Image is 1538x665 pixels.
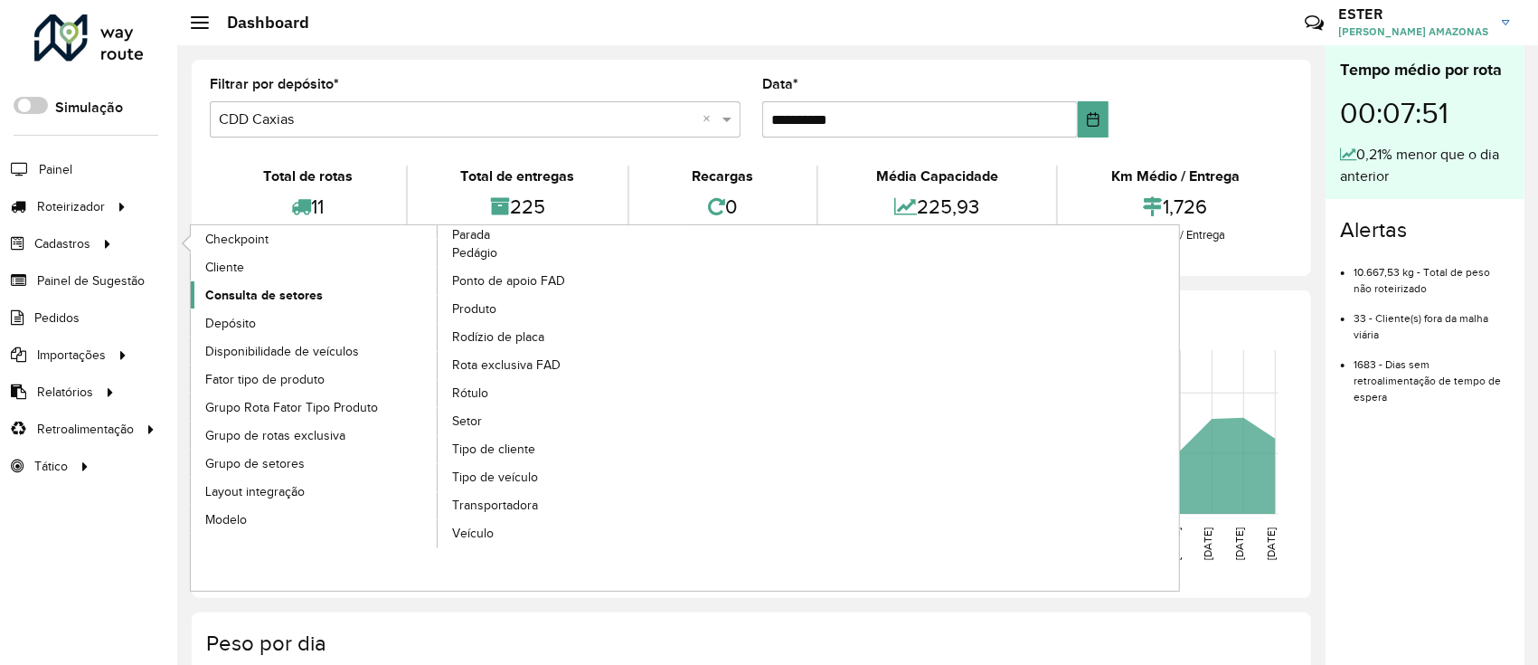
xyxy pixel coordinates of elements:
div: 00:07:51 [1340,82,1510,144]
div: Recargas [634,166,812,187]
text: [DATE] [1234,527,1246,560]
span: Cadastros [34,234,90,253]
span: Roteirizador [37,197,105,216]
a: Veículo [438,520,685,547]
a: Checkpoint [191,225,439,252]
div: 225 [412,187,624,226]
span: Veículo [452,524,494,543]
li: 1683 - Dias sem retroalimentação de tempo de espera [1354,343,1510,405]
label: Filtrar por depósito [210,73,339,95]
span: Grupo de rotas exclusiva [205,426,345,445]
h4: Peso por dia [206,631,1293,657]
div: 0,21% menor que o dia anterior [1340,144,1510,187]
span: Modelo [205,510,247,529]
a: Modelo [191,506,439,533]
div: 225,93 [823,187,1052,226]
span: Pedidos [34,309,80,328]
div: Tempo médio por rota [1340,58,1510,82]
a: Cliente [191,253,439,280]
span: Rota exclusiva FAD [452,356,561,375]
a: Produto [438,296,685,323]
a: Consulta de setores [191,281,439,309]
h2: Dashboard [209,13,309,33]
a: Fator tipo de produto [191,366,439,393]
a: Ponto de apoio FAD [438,268,685,295]
span: Grupo de setores [205,454,305,473]
a: Tipo de cliente [438,436,685,463]
span: Clear all [703,109,718,130]
span: Rótulo [452,384,488,403]
div: 1,726 [1062,187,1288,226]
span: Rodízio de placa [452,328,544,347]
span: Painel de Sugestão [37,271,145,290]
a: Setor [438,408,685,435]
span: Tipo de veículo [452,468,538,487]
div: 11 [214,187,401,226]
span: [PERSON_NAME] AMAZONAS [1338,24,1488,40]
text: [DATE] [1266,527,1278,560]
span: Retroalimentação [37,420,134,439]
span: Painel [39,160,72,179]
span: Checkpoint [205,230,269,249]
span: Parada [452,225,490,244]
li: 10.667,53 kg - Total de peso não roteirizado [1354,251,1510,297]
span: Disponibilidade de veículos [205,342,359,361]
a: Transportadora [438,492,685,519]
label: Data [762,73,798,95]
span: Grupo Rota Fator Tipo Produto [205,398,378,417]
span: Relatórios [37,383,93,402]
span: Tático [34,457,68,476]
span: Pedágio [452,243,497,262]
span: Consulta de setores [205,286,323,305]
span: Ponto de apoio FAD [452,271,565,290]
div: Total de entregas [412,166,624,187]
a: Rota exclusiva FAD [438,352,685,379]
div: Média Capacidade [823,166,1052,187]
div: Total de rotas [214,166,401,187]
span: Tipo de cliente [452,440,535,459]
a: Tipo de veículo [438,464,685,491]
span: Setor [452,412,482,431]
h3: ESTER [1338,5,1488,23]
text: [DATE] [1171,527,1183,560]
a: Contato Rápido [1295,4,1334,43]
text: [DATE] [1203,527,1214,560]
li: 33 - Cliente(s) fora da malha viária [1354,297,1510,343]
a: Parada [191,225,685,548]
a: Depósito [191,309,439,337]
h4: Alertas [1340,217,1510,243]
a: Layout integração [191,478,439,505]
div: 0 [634,187,812,226]
a: Grupo de setores [191,450,439,477]
a: Rodízio de placa [438,324,685,351]
span: Cliente [205,258,244,277]
span: Layout integração [205,482,305,501]
label: Simulação [55,97,123,119]
span: Fator tipo de produto [205,370,325,389]
a: Disponibilidade de veículos [191,337,439,365]
a: Pedágio [438,240,685,267]
span: Depósito [205,314,256,333]
span: Transportadora [452,496,538,515]
button: Choose Date [1078,101,1109,138]
span: Produto [452,299,496,318]
a: Grupo Rota Fator Tipo Produto [191,394,439,421]
div: Km Médio / Entrega [1062,166,1288,187]
span: Importações [37,346,106,365]
a: Grupo de rotas exclusiva [191,422,439,449]
a: Rótulo [438,380,685,407]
